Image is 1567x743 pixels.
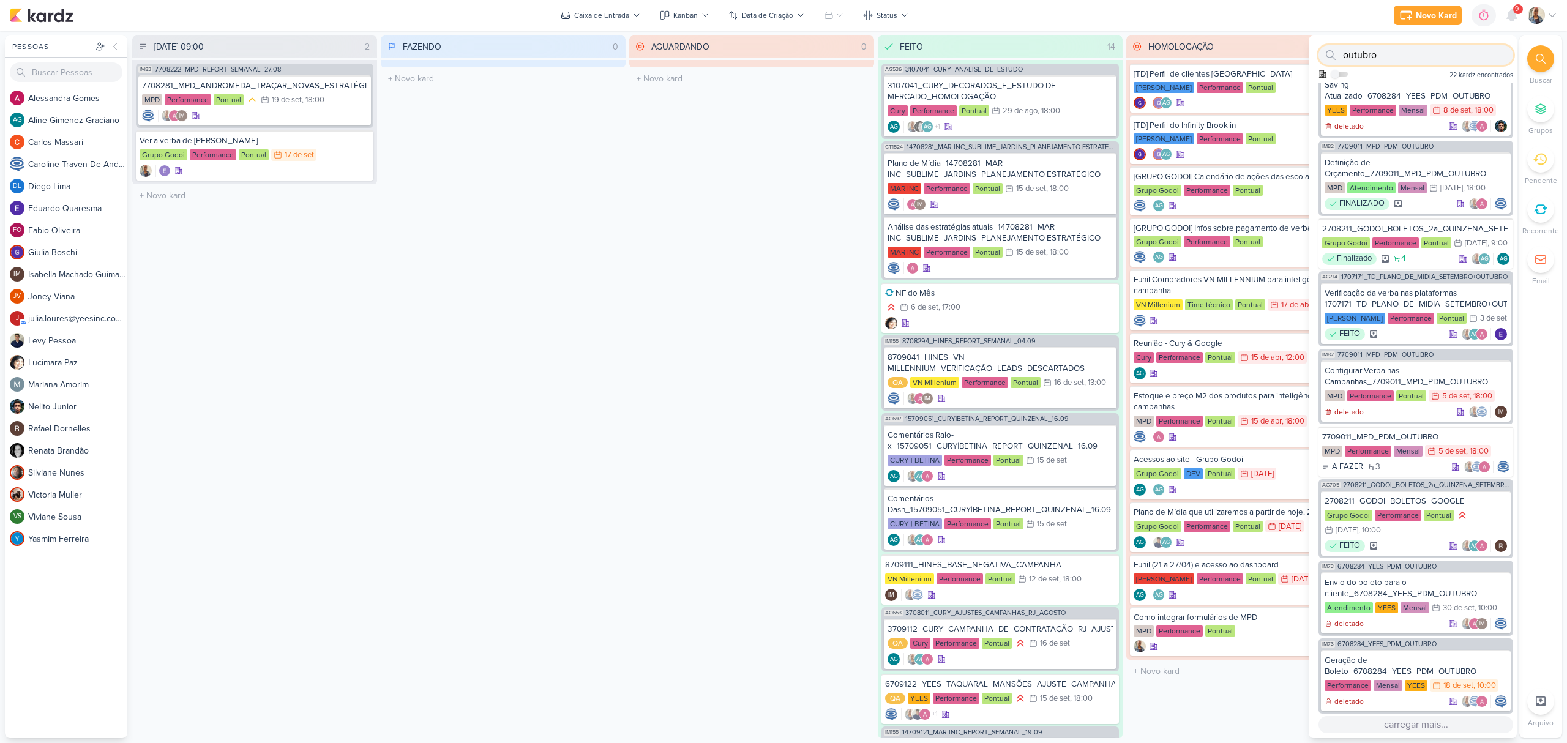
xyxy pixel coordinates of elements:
[10,62,122,82] input: Buscar Pessoas
[1443,106,1471,114] div: 8 de set
[1401,255,1406,263] span: 4
[142,80,367,91] div: 7708281_MPD_ANDROMEDA_TRAÇAR_NOVAS_ESTRATÉGIAS
[10,201,24,215] img: Eduardo Quaresma
[885,317,897,329] div: Criador(a): Lucimara Paz
[10,113,24,127] div: Aline Gimenez Graciano
[140,165,152,177] img: Iara Santos
[1134,97,1146,109] div: Criador(a): Giulia Boschi
[285,151,314,159] div: 17 de set
[28,356,127,369] div: L u c i m a r a P a z
[1011,377,1041,388] div: Pontual
[1322,237,1370,248] div: Grupo Godoi
[1487,239,1508,247] div: , 9:00
[1197,133,1243,144] div: Performance
[1341,274,1508,280] span: 1707171_TD_PLANO_DE_MIDIA_SETEMBRO+OUTUBRO
[1471,253,1483,265] img: Iara Santos
[10,245,24,259] img: Giulia Boschi
[1471,106,1494,114] div: , 18:00
[140,135,370,146] div: Ver a verba de Godoi
[884,338,900,345] span: IM155
[921,121,933,133] div: Aline Gimenez Graciano
[973,183,1003,194] div: Pontual
[1325,198,1389,210] div: FINALIZADO
[924,124,932,130] p: AG
[962,377,1008,388] div: Performance
[903,198,926,211] div: Colaboradores: Alessandra Gomes, Isabella Machado Guimarães
[10,289,24,304] div: Joney Viana
[1416,9,1457,22] div: Novo Kard
[902,338,1036,345] span: 8708294_HINES_REPORT_SEMANAL_04.09
[1398,182,1427,193] div: Mensal
[1153,97,1165,109] img: Giulia Boschi
[1162,100,1170,106] p: AG
[1471,253,1494,265] div: Colaboradores: Iara Santos, Aline Gimenez Graciano
[1350,105,1396,116] div: Performance
[1442,392,1470,400] div: 5 de set
[1321,143,1335,150] span: IM82
[1134,251,1146,263] img: Caroline Traven De Andrade
[907,121,919,133] img: Iara Santos
[179,113,185,119] p: IM
[910,105,957,116] div: Performance
[914,198,926,211] div: Isabella Machado Guimarães
[1468,328,1481,340] div: Aline Gimenez Graciano
[884,144,904,151] span: CT1524
[1153,431,1165,443] img: Alessandra Gomes
[884,66,903,73] span: AG536
[10,443,24,458] img: Renata Brandão
[1156,416,1203,427] div: Performance
[1155,255,1163,261] p: AG
[1184,185,1230,196] div: Performance
[1155,203,1163,209] p: AG
[888,198,900,211] img: Caroline Traven De Andrade
[13,271,21,278] p: IM
[1153,251,1165,263] div: Aline Gimenez Graciano
[1134,200,1146,212] div: Criador(a): Caroline Traven De Andrade
[383,70,623,88] input: + Novo kard
[973,247,1003,258] div: Pontual
[888,80,1113,102] div: 3107041_CURY_DECORADOS_E_ESTUDO DE MERCADO_HOMOLOGAÇÃO
[28,224,127,237] div: F a b i o O l i v e i r a
[1497,253,1509,265] div: Responsável: Aline Gimenez Graciano
[1372,237,1419,248] div: Performance
[1468,120,1481,132] img: Caroline Traven De Andrade
[28,246,127,259] div: G i u l i a B o s c h i
[1134,97,1146,109] img: Giulia Boschi
[914,392,926,405] img: Alessandra Gomes
[905,66,1023,73] span: 3107041_CURY_ANALISE_DE_ESTUDO
[885,317,897,329] img: Lucimara Paz
[214,94,244,105] div: Pontual
[190,149,236,160] div: Performance
[1134,338,1364,349] div: Reunião - Cury & Google
[1370,330,1377,338] div: Arquivado
[1388,313,1434,324] div: Performance
[1134,352,1154,363] div: Cury
[168,110,181,122] img: Alessandra Gomes
[1476,406,1488,418] img: Caroline Traven De Andrade
[1495,120,1507,132] img: Nelito Junior
[890,124,898,130] p: AG
[16,315,19,322] p: j
[1134,120,1364,131] div: [TD] Perfil do Infinity Brooklin
[888,392,900,405] img: Caroline Traven De Andrade
[138,66,152,73] span: IM83
[959,105,989,116] div: Pontual
[1325,390,1345,401] div: MPD
[903,262,919,274] div: Colaboradores: Alessandra Gomes
[1003,107,1038,115] div: 29 de ago
[1134,148,1146,160] div: Criador(a): Giulia Boschi
[10,41,93,52] div: Pessoas
[608,40,623,53] div: 0
[1339,198,1385,210] p: FINALIZADO
[1134,223,1364,234] div: [GRUPO GODOI] Infos sobre pagamento de verba
[28,422,127,435] div: R a f a e l D o r n e l l e s
[910,377,959,388] div: VN Millenium
[1528,7,1545,24] img: Iara Santos
[1134,148,1146,160] img: Giulia Boschi
[1134,236,1181,247] div: Grupo Godoi
[1233,185,1263,196] div: Pontual
[1321,274,1339,280] span: AG714
[13,117,22,124] p: AG
[1318,716,1513,733] button: carregar mais...
[1321,351,1335,358] span: IM82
